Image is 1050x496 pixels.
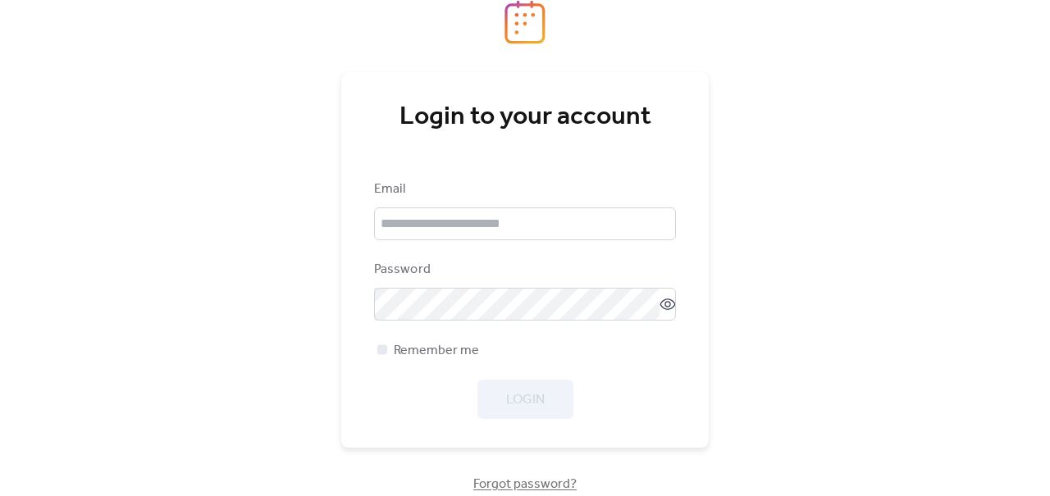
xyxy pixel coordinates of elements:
div: Login to your account [374,101,676,134]
span: Remember me [394,341,479,361]
div: Email [374,180,673,199]
a: Forgot password? [473,480,577,489]
div: Password [374,260,673,280]
span: Forgot password? [473,475,577,494]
